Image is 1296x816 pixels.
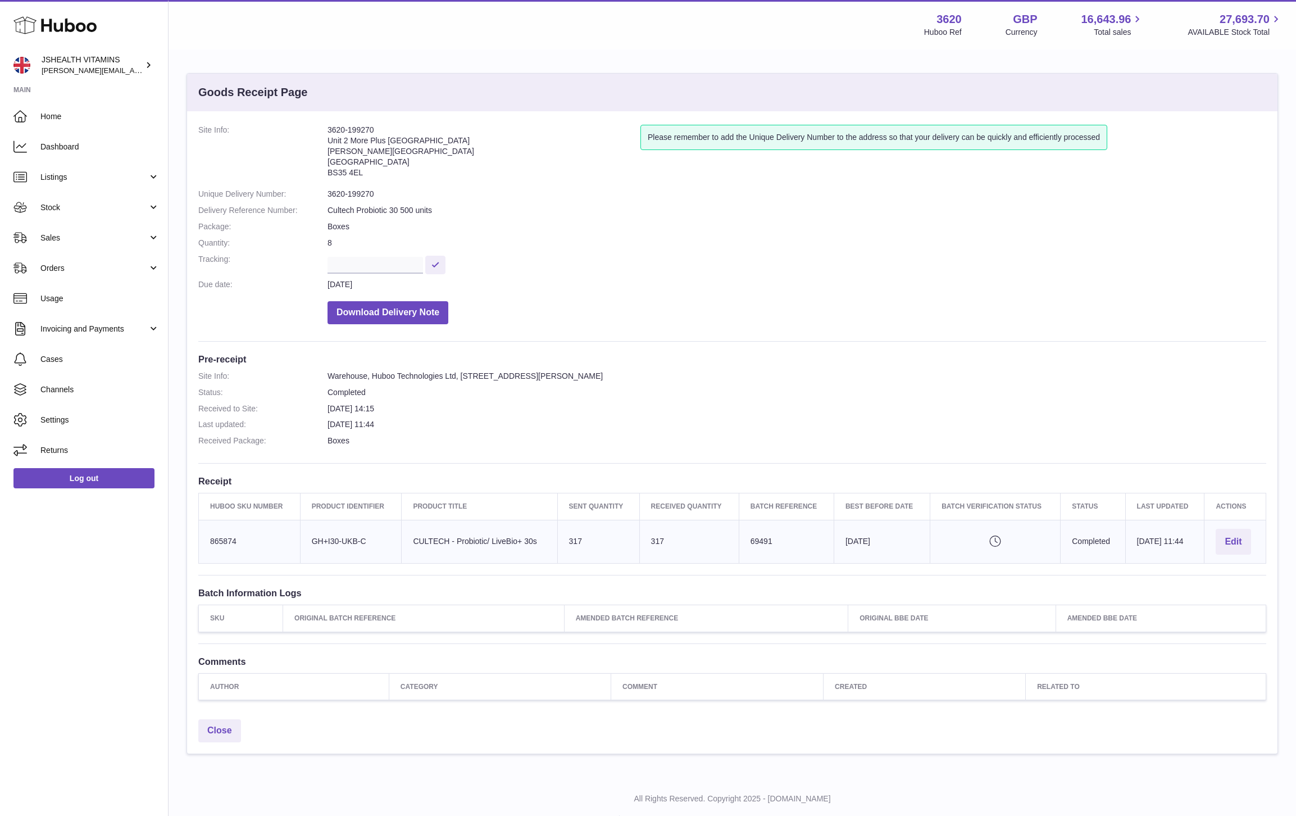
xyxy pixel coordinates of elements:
th: Amended Batch Reference [564,605,848,632]
th: Related to [1026,673,1266,700]
th: Sent Quantity [557,493,639,520]
div: JSHEALTH VITAMINS [42,55,143,76]
td: Completed [1061,520,1125,564]
td: 865874 [199,520,301,564]
button: Edit [1216,529,1250,555]
div: Please remember to add the Unique Delivery Number to the address so that your delivery can be qui... [640,125,1107,150]
dt: Delivery Reference Number: [198,205,328,216]
td: 317 [557,520,639,564]
th: Product title [402,493,557,520]
th: Batch Reference [739,493,834,520]
td: CULTECH - Probiotic/ LiveBio+ 30s [402,520,557,564]
dt: Due date: [198,279,328,290]
span: 16,643.96 [1081,12,1131,27]
th: Category [389,673,611,700]
span: Channels [40,384,160,395]
span: Returns [40,445,160,456]
h3: Comments [198,655,1266,668]
dd: 8 [328,238,1266,248]
img: francesca@jshealthvitamins.com [13,57,30,74]
h3: Batch Information Logs [198,587,1266,599]
a: Close [198,719,241,742]
button: Download Delivery Note [328,301,448,324]
strong: 3620 [936,12,962,27]
span: Usage [40,293,160,304]
span: Stock [40,202,148,213]
span: Cases [40,354,160,365]
dd: [DATE] 11:44 [328,419,1266,430]
td: 69491 [739,520,834,564]
th: Created [824,673,1026,700]
dt: Tracking: [198,254,328,274]
th: Status [1061,493,1125,520]
th: Product Identifier [300,493,402,520]
dt: Last updated: [198,419,328,430]
span: Dashboard [40,142,160,152]
strong: GBP [1013,12,1037,27]
dd: Boxes [328,221,1266,232]
span: Invoicing and Payments [40,324,148,334]
dt: Received Package: [198,436,328,446]
th: Comment [611,673,824,700]
a: Log out [13,468,154,488]
th: Amended BBE Date [1056,605,1266,632]
h3: Pre-receipt [198,353,1266,365]
div: Currency [1006,27,1038,38]
dd: Cultech Probiotic 30 500 units [328,205,1266,216]
dt: Received to Site: [198,404,328,414]
th: Received Quantity [639,493,739,520]
dt: Package: [198,221,328,232]
span: AVAILABLE Stock Total [1188,27,1283,38]
td: [DATE] 11:44 [1125,520,1204,564]
dt: Quantity: [198,238,328,248]
th: Original BBE Date [848,605,1056,632]
dd: [DATE] [328,279,1266,290]
a: 27,693.70 AVAILABLE Stock Total [1188,12,1283,38]
span: Total sales [1094,27,1144,38]
dd: Completed [328,387,1266,398]
dt: Site Info: [198,125,328,183]
div: Huboo Ref [924,27,962,38]
th: Batch Verification Status [930,493,1061,520]
dt: Unique Delivery Number: [198,189,328,200]
dd: Warehouse, Huboo Technologies Ltd, [STREET_ADDRESS][PERSON_NAME] [328,371,1266,382]
span: 27,693.70 [1220,12,1270,27]
th: SKU [199,605,283,632]
a: 16,643.96 Total sales [1081,12,1144,38]
dd: Boxes [328,436,1266,446]
th: Best Before Date [834,493,930,520]
th: Author [199,673,389,700]
h3: Receipt [198,475,1266,487]
td: 317 [639,520,739,564]
th: Original Batch Reference [283,605,565,632]
p: All Rights Reserved. Copyright 2025 - [DOMAIN_NAME] [178,794,1287,804]
span: Sales [40,233,148,243]
dd: [DATE] 14:15 [328,404,1266,414]
th: Last updated [1125,493,1204,520]
dt: Site Info: [198,371,328,382]
span: Home [40,111,160,122]
span: Listings [40,172,148,183]
span: Settings [40,415,160,425]
address: 3620-199270 Unit 2 More Plus [GEOGRAPHIC_DATA] [PERSON_NAME][GEOGRAPHIC_DATA] [GEOGRAPHIC_DATA] B... [328,125,640,183]
h3: Goods Receipt Page [198,85,308,100]
th: Actions [1204,493,1266,520]
dt: Status: [198,387,328,398]
td: GH+I30-UKB-C [300,520,402,564]
th: Huboo SKU Number [199,493,301,520]
dd: 3620-199270 [328,189,1266,200]
span: [PERSON_NAME][EMAIL_ADDRESS][DOMAIN_NAME] [42,66,225,75]
span: Orders [40,263,148,274]
td: [DATE] [834,520,930,564]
